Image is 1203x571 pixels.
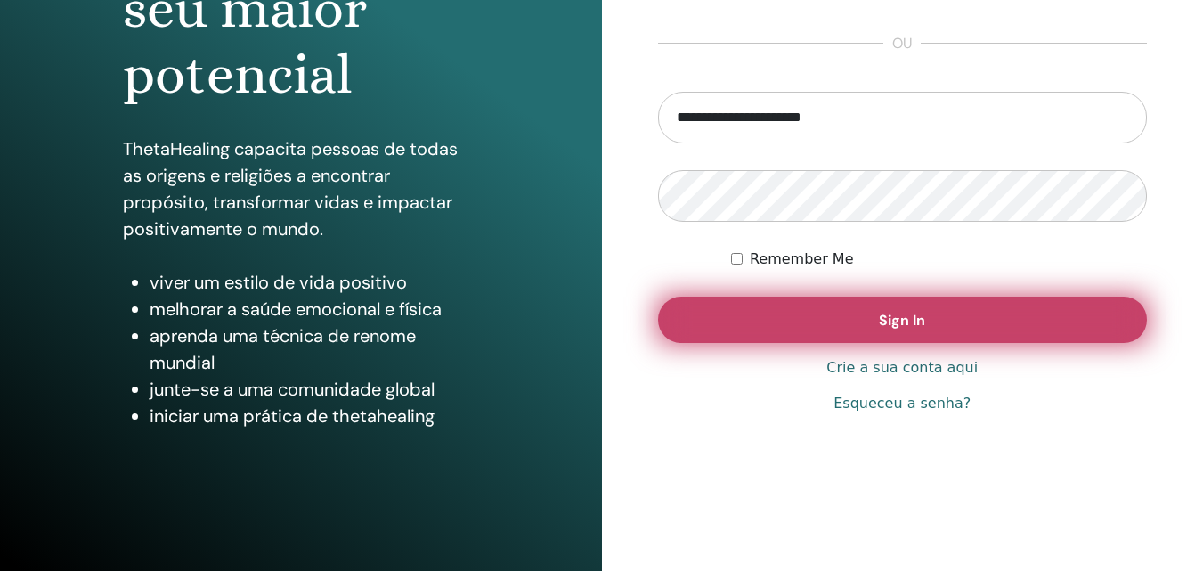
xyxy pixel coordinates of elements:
label: Remember Me [750,249,854,270]
span: Sign In [879,311,925,330]
p: ThetaHealing capacita pessoas de todas as origens e religiões a encontrar propósito, transformar ... [123,135,479,242]
li: iniciar uma prática de thetahealing [150,403,479,429]
span: ou [883,33,921,54]
li: melhorar a saúde emocional e física [150,296,479,322]
a: Esqueceu a senha? [833,393,971,414]
li: junte-se a uma comunidade global [150,376,479,403]
li: viver um estilo de vida positivo [150,269,479,296]
a: Crie a sua conta aqui [826,357,978,379]
button: Sign In [658,297,1148,343]
div: Keep me authenticated indefinitely or until I manually logout [731,249,1147,270]
li: aprenda uma técnica de renome mundial [150,322,479,376]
